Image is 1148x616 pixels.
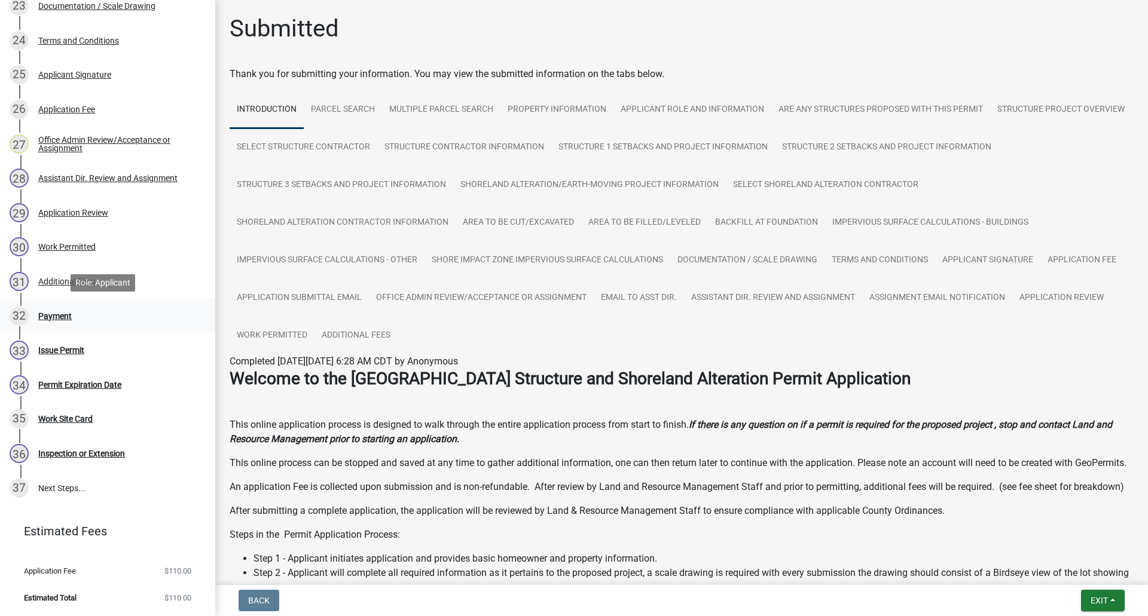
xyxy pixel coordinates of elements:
[230,355,458,367] span: Completed [DATE][DATE] 6:28 AM CDT by Anonymous
[726,166,926,204] a: Select Shoreland Alteration contractor
[38,174,178,182] div: Assistant Dir. Review and Assignment
[230,14,339,43] h1: Submitted
[1091,596,1108,605] span: Exit
[38,136,196,152] div: Office Admin Review/Acceptance or Assignment
[230,418,1134,446] p: This online application process is designed to walk through the entire application process from s...
[304,91,382,129] a: Parcel search
[382,91,500,129] a: Multiple Parcel Search
[1012,279,1111,317] a: Application Review
[315,317,398,355] a: Additional Fees
[230,67,1134,81] div: Thank you for submitting your information. You may view the submitted information on the tabs below.
[230,166,453,204] a: Structure 3 Setbacks and project information
[594,279,684,317] a: Email to Asst Dir.
[581,204,708,242] a: Area to be Filled/Leveled
[254,551,1134,566] li: Step 1 - Applicant initiates application and provides basic homeowner and property information.
[10,341,29,360] div: 33
[230,528,1134,542] p: Steps in the Permit Application Process:
[230,504,1134,518] p: After submitting a complete application, the application will be reviewed by Land & Resource Mana...
[10,307,29,326] div: 32
[825,241,935,280] a: Terms and Conditions
[230,317,315,355] a: Work Permitted
[38,277,95,286] div: Additional Fees
[10,237,29,256] div: 30
[377,128,551,167] a: Structure Contractor Information
[670,241,825,280] a: Documentation / Scale Drawing
[10,65,29,84] div: 25
[684,279,862,317] a: Assistant Dir. Review and Assignment
[38,312,72,320] div: Payment
[456,204,581,242] a: Area to be Cut/Excavated
[10,519,196,543] a: Estimated Fees
[71,274,135,292] div: Role: Applicant
[10,203,29,222] div: 29
[38,71,111,79] div: Applicant Signature
[10,444,29,463] div: 36
[551,128,775,167] a: Structure 1 Setbacks and project information
[254,566,1134,609] li: Step 2 - Applicant will complete all required information as it pertains to the proposed project,...
[10,168,29,188] div: 28
[10,272,29,291] div: 31
[825,204,1036,242] a: Impervious Surface Calculations - Buildings
[38,415,93,423] div: Work Site Card
[862,279,1012,317] a: Assignment Email Notification
[10,100,29,119] div: 26
[775,128,999,167] a: Structure 2 Setbacks and project information
[771,91,990,129] a: Are any Structures Proposed with this Permit
[935,241,1040,280] a: Applicant Signature
[369,279,594,317] a: Office Admin Review/Acceptance or Assignment
[38,2,155,10] div: Documentation / Scale Drawing
[708,204,825,242] a: Backfill at foundation
[230,91,304,129] a: Introduction
[230,456,1134,470] p: This online process can be stopped and saved at any time to gather additional information, one ca...
[230,279,369,317] a: Application Submittal Email
[24,567,76,575] span: Application Fee
[38,36,119,45] div: Terms and Conditions
[1040,241,1123,280] a: Application Fee
[990,91,1132,129] a: Structure Project Overview
[10,375,29,394] div: 34
[38,346,84,354] div: Issue Permit
[613,91,771,129] a: Applicant Role and Information
[230,419,1112,445] strong: If there is any question on if a permit is required for the proposed project , stop and contact L...
[1081,590,1125,611] button: Exit
[164,567,191,575] span: $110.00
[10,479,29,498] div: 37
[230,241,425,280] a: Impervious Surface Calculations - Other
[10,134,29,154] div: 27
[248,596,270,605] span: Back
[453,166,726,204] a: Shoreland Alteration/Earth-Moving Project Information
[38,209,108,217] div: Application Review
[38,105,95,114] div: Application Fee
[38,381,121,389] div: Permit Expiration Date
[230,369,911,388] strong: Welcome to the [GEOGRAPHIC_DATA] Structure and Shoreland Alteration Permit Application
[500,91,613,129] a: Property Information
[38,243,96,251] div: Work Permitted
[10,31,29,50] div: 24
[24,594,77,602] span: Estimated Total
[239,590,279,611] button: Back
[230,480,1134,494] p: An application Fee is collected upon submission and is non-refundable. After review by Land and R...
[230,204,456,242] a: Shoreland Alteration Contractor Information
[230,128,377,167] a: Select Structure Contractor
[164,594,191,602] span: $110.00
[10,409,29,428] div: 35
[38,449,125,458] div: Inspection or Extension
[425,241,670,280] a: Shore Impact Zone Impervious Surface Calculations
